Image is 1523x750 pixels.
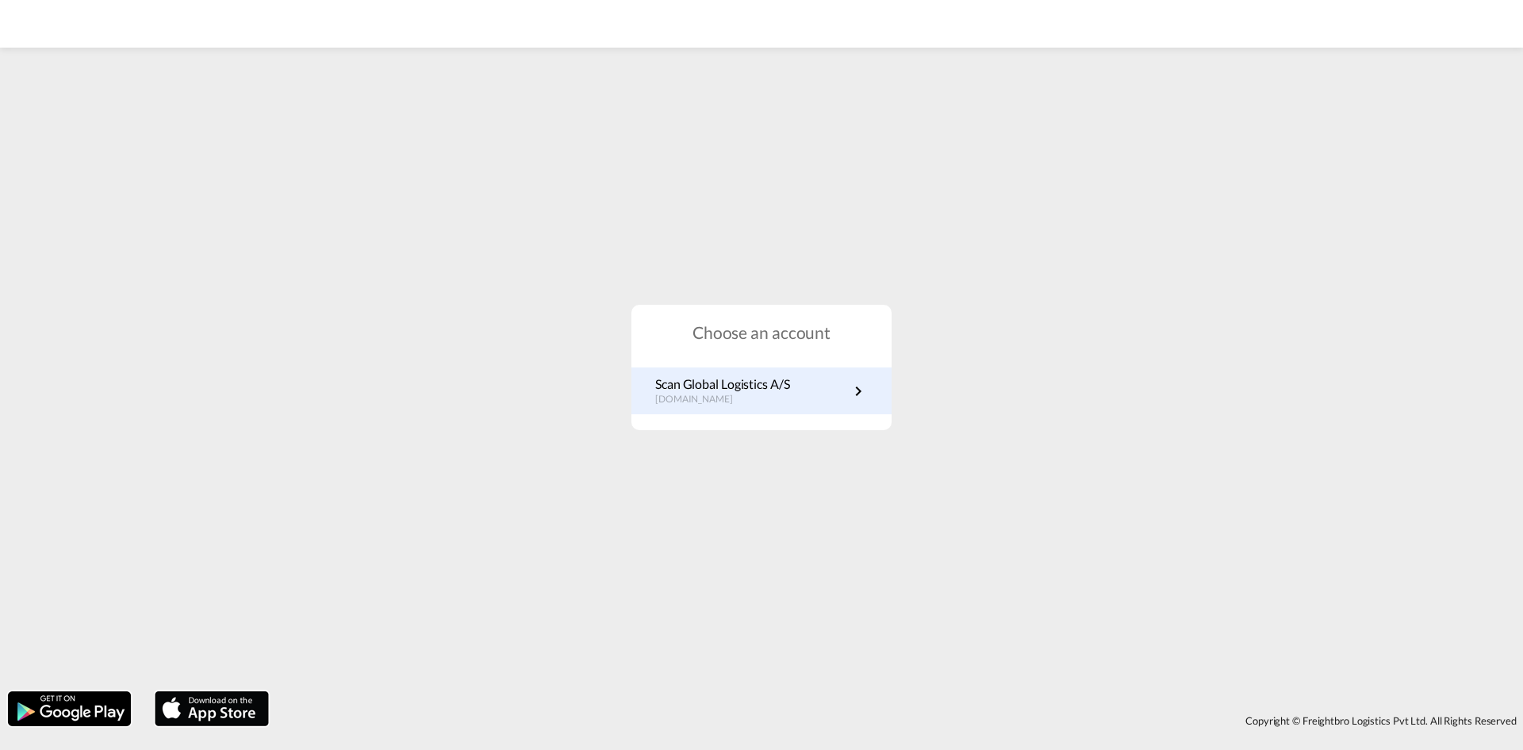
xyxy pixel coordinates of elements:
[849,382,868,401] md-icon: icon-chevron-right
[153,690,270,728] img: apple.png
[631,321,892,344] h1: Choose an account
[655,375,868,406] a: Scan Global Logistics A/S[DOMAIN_NAME]
[6,690,132,728] img: google.png
[655,393,790,406] p: [DOMAIN_NAME]
[655,375,790,393] p: Scan Global Logistics A/S
[277,707,1523,734] div: Copyright © Freightbro Logistics Pvt Ltd. All Rights Reserved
